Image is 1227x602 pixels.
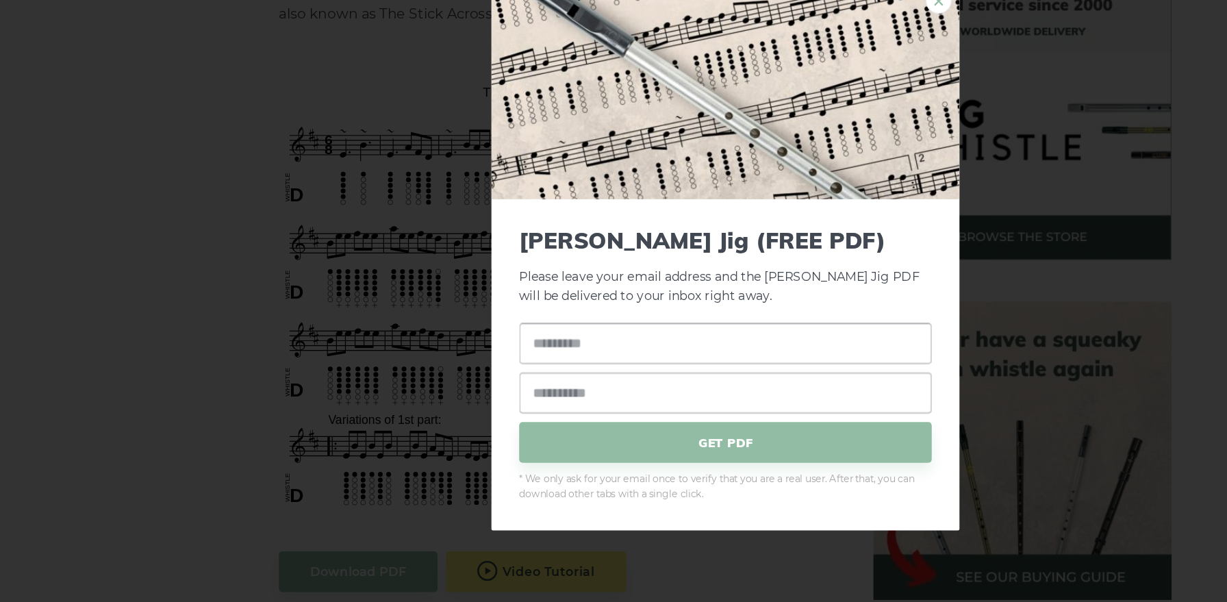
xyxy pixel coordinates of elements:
[429,84,798,255] img: Tin Whistle Tab Preview
[772,88,792,109] a: ×
[451,471,776,496] span: * We only ask for your email once to verify that you are a real user. After that, you can downloa...
[451,432,776,464] span: GET PDF
[451,277,776,299] span: [PERSON_NAME] Jig (FREE PDF)
[451,277,776,340] p: Please leave your email address and the [PERSON_NAME] Jig PDF will be delivered to your inbox rig...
